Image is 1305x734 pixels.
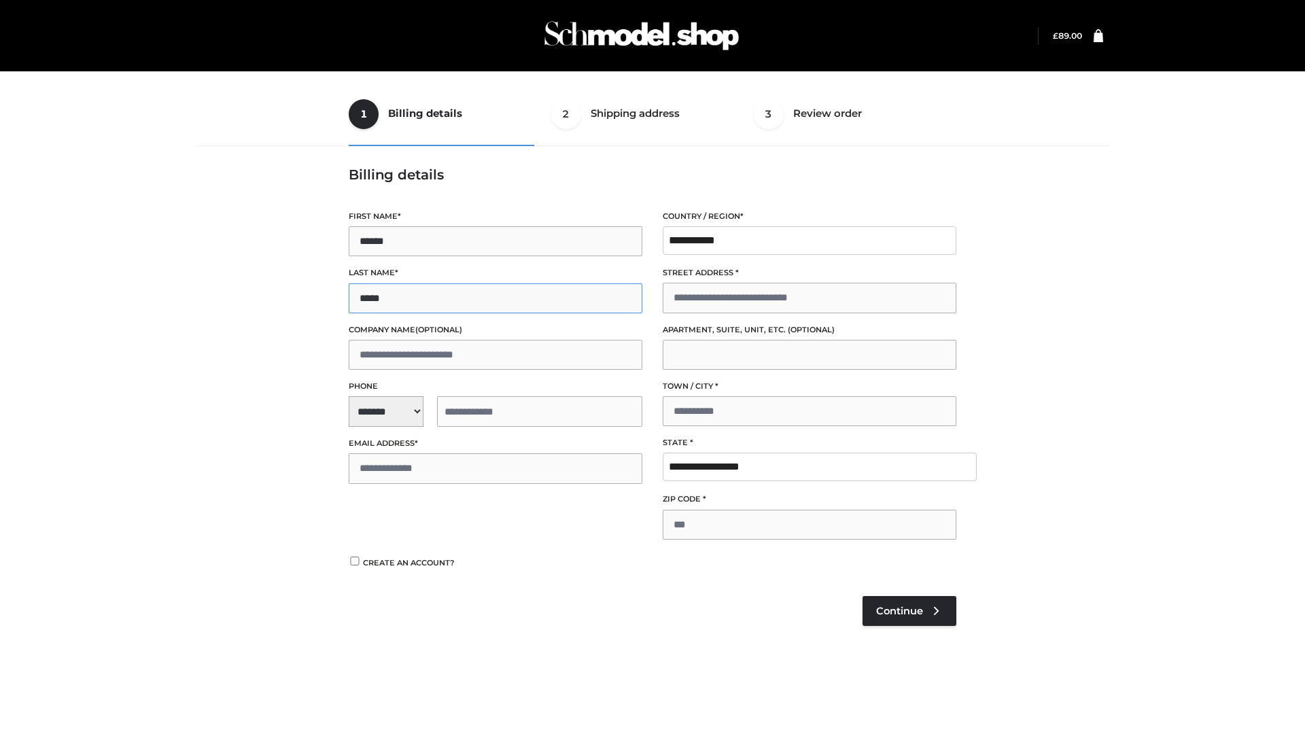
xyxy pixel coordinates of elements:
img: Schmodel Admin 964 [540,9,744,63]
h3: Billing details [349,167,956,183]
label: State [663,436,956,449]
label: Apartment, suite, unit, etc. [663,324,956,336]
bdi: 89.00 [1053,31,1082,41]
label: Company name [349,324,642,336]
label: Town / City [663,380,956,393]
label: ZIP Code [663,493,956,506]
label: Last name [349,266,642,279]
label: Country / Region [663,210,956,223]
span: Continue [876,605,923,617]
span: Create an account? [363,558,455,567]
a: Continue [863,596,956,626]
a: £89.00 [1053,31,1082,41]
label: Email address [349,437,642,450]
span: (optional) [415,325,462,334]
label: Street address [663,266,956,279]
label: First name [349,210,642,223]
span: £ [1053,31,1058,41]
input: Create an account? [349,557,361,565]
label: Phone [349,380,642,393]
span: (optional) [788,325,835,334]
